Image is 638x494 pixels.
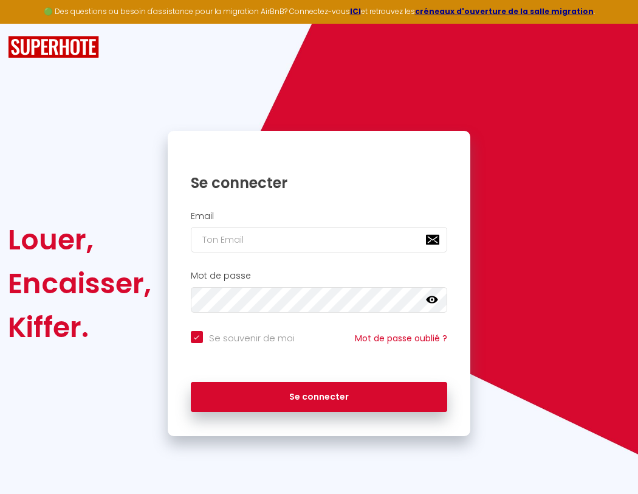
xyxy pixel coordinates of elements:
[8,36,99,58] img: SuperHote logo
[191,271,448,281] h2: Mot de passe
[355,332,447,344] a: Mot de passe oublié ?
[350,6,361,16] a: ICI
[191,211,448,221] h2: Email
[8,218,151,262] div: Louer,
[415,6,594,16] a: créneaux d'ouverture de la salle migration
[8,305,151,349] div: Kiffer.
[191,227,448,252] input: Ton Email
[191,173,448,192] h1: Se connecter
[191,382,448,412] button: Se connecter
[8,262,151,305] div: Encaisser,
